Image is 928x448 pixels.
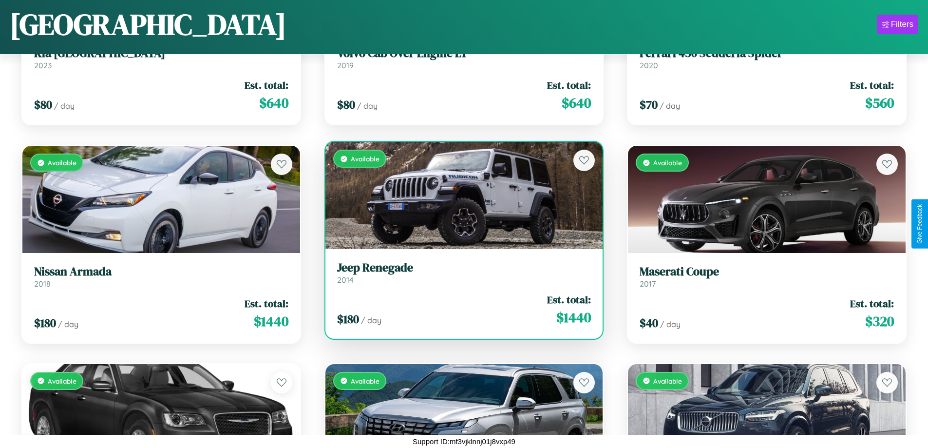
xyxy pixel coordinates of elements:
[34,97,52,113] span: $ 80
[34,60,52,70] span: 2023
[640,265,894,279] h3: Maserati Coupe
[58,319,78,329] span: / day
[660,319,681,329] span: / day
[351,155,379,163] span: Available
[357,101,378,111] span: / day
[891,19,913,29] div: Filters
[640,46,894,60] h3: Ferrari 430 Scuderia Spider
[337,261,591,275] h3: Jeep Renegade
[48,158,76,167] span: Available
[337,311,359,327] span: $ 180
[34,265,288,289] a: Nissan Armada2018
[653,158,682,167] span: Available
[254,312,288,331] span: $ 1440
[865,312,894,331] span: $ 320
[245,78,288,92] span: Est. total:
[34,265,288,279] h3: Nissan Armada
[850,78,894,92] span: Est. total:
[337,46,591,60] h3: Volvo Cab Over Engine LT
[245,296,288,311] span: Est. total:
[556,308,591,327] span: $ 1440
[337,97,355,113] span: $ 80
[413,435,515,448] p: Support ID: mf3vjklnnj01j8vxp49
[916,204,923,244] div: Give Feedback
[865,93,894,113] span: $ 560
[361,315,381,325] span: / day
[640,265,894,289] a: Maserati Coupe2017
[48,377,76,385] span: Available
[660,101,680,111] span: / day
[34,46,288,60] h3: Kia [GEOGRAPHIC_DATA]
[34,279,51,289] span: 2018
[259,93,288,113] span: $ 640
[640,46,894,70] a: Ferrari 430 Scuderia Spider2020
[640,315,658,331] span: $ 40
[653,377,682,385] span: Available
[34,46,288,70] a: Kia [GEOGRAPHIC_DATA]2023
[337,60,354,70] span: 2019
[351,377,379,385] span: Available
[337,275,354,285] span: 2014
[337,261,591,285] a: Jeep Renegade2014
[640,279,656,289] span: 2017
[850,296,894,311] span: Est. total:
[547,78,591,92] span: Est. total:
[640,60,658,70] span: 2020
[34,315,56,331] span: $ 180
[877,15,918,34] button: Filters
[640,97,658,113] span: $ 70
[10,4,286,44] h1: [GEOGRAPHIC_DATA]
[54,101,75,111] span: / day
[337,46,591,70] a: Volvo Cab Over Engine LT2019
[562,93,591,113] span: $ 640
[547,292,591,307] span: Est. total:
